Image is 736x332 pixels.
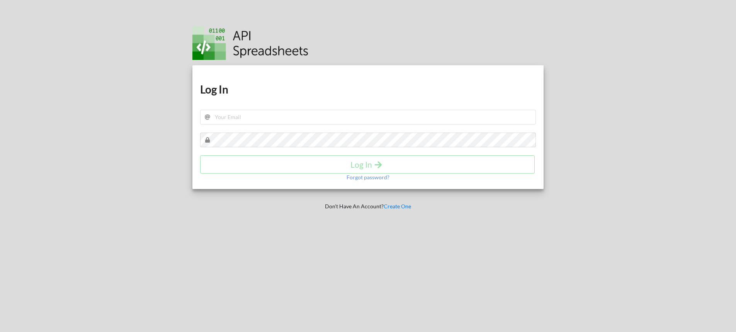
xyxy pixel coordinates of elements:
[384,203,411,209] a: Create One
[347,174,389,181] p: Forgot password?
[192,26,308,60] img: Logo.png
[200,82,536,96] h1: Log In
[200,110,536,124] input: Your Email
[187,203,549,210] p: Don't Have An Account?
